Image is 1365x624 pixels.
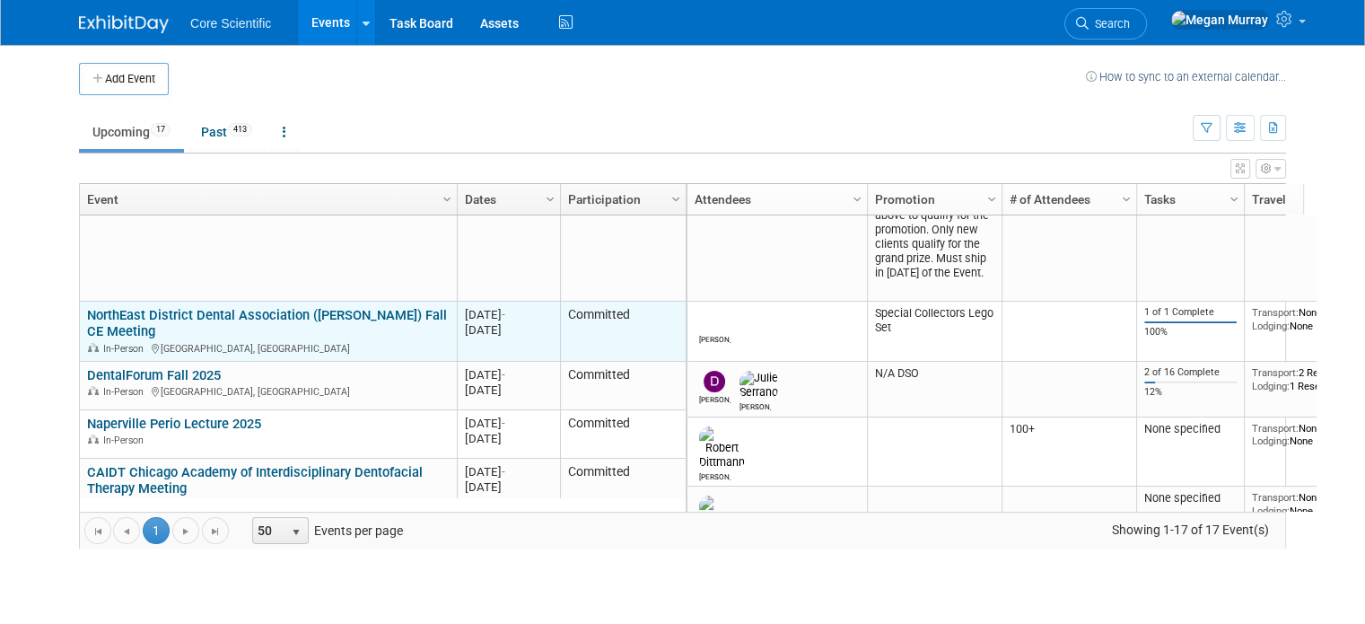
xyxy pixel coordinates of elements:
img: Julie Serrano [739,371,778,400]
img: In-Person Event [88,435,99,444]
div: None specified [1144,422,1238,436]
div: 12% [1144,386,1238,399]
span: Transport: [1252,366,1299,379]
span: Transport: [1252,491,1299,504]
a: DentalForum Fall 2025 [87,367,221,383]
span: Showing 1-17 of 17 Event(s) [1095,517,1285,542]
span: - [502,417,505,430]
a: Column Settings [438,184,458,211]
div: [DATE] [465,431,552,446]
span: Transport: [1252,422,1299,435]
span: select [289,525,303,540]
div: Julie Serrano [739,400,771,411]
img: Dan Boro [704,371,725,392]
td: Committed [560,410,686,459]
a: Column Settings [1225,184,1245,211]
div: 100% [1144,326,1238,338]
div: [DATE] [465,464,552,479]
td: 100+ [1002,417,1136,488]
a: CAIDT Chicago Academy of Interdisciplinary Dentofacial Therapy Meeting [87,464,423,497]
a: Attendees [695,184,855,215]
button: Add Event [79,63,169,95]
div: James Belshe [699,332,731,344]
div: [DATE] [465,382,552,398]
div: [DATE] [465,367,552,382]
span: Core Scientific [190,16,271,31]
div: 2 of 16 Complete [1144,366,1238,379]
img: In-Person Event [88,343,99,352]
a: Tasks [1144,184,1232,215]
span: Events per page [230,517,421,544]
span: In-Person [103,343,149,355]
span: Go to the next page [179,524,193,539]
td: N/A DSO [867,362,1002,417]
span: Search [1089,17,1130,31]
span: Column Settings [1227,192,1241,207]
a: Participation [568,184,674,215]
a: Go to the last page [202,517,229,544]
span: 1 [143,517,170,544]
span: 413 [228,123,252,136]
span: Go to the last page [208,524,223,539]
a: Go to the previous page [113,517,140,544]
div: [DATE] [465,322,552,338]
a: Event [87,184,445,215]
span: Column Settings [669,192,683,207]
span: Lodging: [1252,505,1290,517]
div: [DATE] [465,307,552,322]
a: Dates [465,184,548,215]
span: Column Settings [850,192,864,207]
img: James Belshe [704,311,725,332]
div: [GEOGRAPHIC_DATA], [GEOGRAPHIC_DATA] [87,340,449,356]
img: ExhibitDay [79,15,169,33]
a: Go to the next page [172,517,199,544]
a: Column Settings [541,184,561,211]
a: Promotion [875,184,990,215]
div: Robert Dittmann [699,470,731,481]
a: Go to the first page [84,517,111,544]
span: Lodging: [1252,435,1290,447]
span: Go to the first page [91,524,105,539]
a: Column Settings [1117,184,1137,211]
span: Column Settings [1119,192,1133,207]
span: - [502,368,505,382]
a: Naperville Perio Lecture 2025 [87,416,261,432]
span: Go to the previous page [119,524,134,539]
span: In-Person [103,435,149,446]
div: IL, [GEOGRAPHIC_DATA] [87,497,449,513]
img: In-Person Event [88,386,99,395]
div: 1 of 1 Complete [1144,306,1238,319]
span: - [502,308,505,321]
span: - [502,465,505,479]
img: Robert Dittmann [699,496,745,539]
a: How to sync to an external calendar... [1086,70,1286,83]
a: Search [1064,8,1147,40]
a: Column Settings [848,184,868,211]
span: 17 [151,123,171,136]
span: In-Person [103,386,149,398]
td: Special Collectors Lego Set [867,302,1002,362]
td: Committed [560,302,686,362]
a: Past413 [188,115,266,149]
img: Robert Dittmann [699,426,745,470]
img: Megan Murray [1170,10,1269,30]
div: [DATE] [465,416,552,431]
a: Column Settings [667,184,687,211]
a: # of Attendees [1010,184,1124,215]
span: Column Settings [984,192,999,207]
span: Transport: [1252,306,1299,319]
div: Dan Boro [699,392,731,404]
span: Column Settings [543,192,557,207]
span: Lodging: [1252,320,1290,332]
div: [GEOGRAPHIC_DATA], [GEOGRAPHIC_DATA] [87,383,449,399]
a: Column Settings [983,184,1002,211]
td: Committed [560,362,686,410]
span: Lodging: [1252,380,1290,392]
div: [DATE] [465,479,552,495]
a: NorthEast District Dental Association ([PERSON_NAME]) Fall CE Meeting [87,307,447,340]
td: Committed [560,459,686,519]
span: 50 [253,518,284,543]
span: Column Settings [440,192,454,207]
a: Upcoming17 [79,115,184,149]
div: None specified [1144,491,1238,505]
